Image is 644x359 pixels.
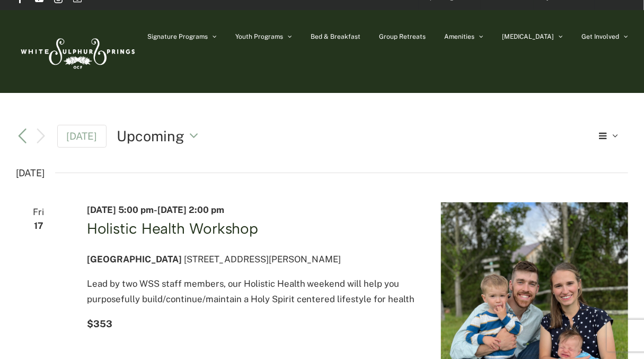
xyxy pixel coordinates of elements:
[117,126,204,146] button: Upcoming
[147,10,628,63] nav: Main Menu
[87,254,182,264] span: [GEOGRAPHIC_DATA]
[87,204,224,215] time: -
[87,276,416,307] p: Lead by two WSS staff members, our Holistic Health weekend will help you purposefully build/conti...
[379,10,426,63] a: Group Retreats
[311,10,360,63] a: Bed & Breakfast
[16,130,29,142] a: Previous Events
[502,10,563,63] a: [MEDICAL_DATA]
[16,204,61,220] span: Fri
[87,318,112,329] span: $353
[117,126,184,146] span: Upcoming
[34,127,47,144] button: Next Events
[157,204,224,215] span: [DATE] 2:00 pm
[444,10,483,63] a: Amenities
[379,33,426,40] span: Group Retreats
[16,27,138,76] img: White Sulphur Springs Logo
[16,218,61,234] span: 17
[502,33,554,40] span: [MEDICAL_DATA]
[444,33,474,40] span: Amenities
[57,125,107,148] a: [DATE]
[147,33,208,40] span: Signature Programs
[87,219,259,237] a: Holistic Health Workshop
[581,10,628,63] a: Get Involved
[16,165,45,182] time: [DATE]
[235,33,283,40] span: Youth Programs
[147,10,217,63] a: Signature Programs
[581,33,619,40] span: Get Involved
[87,204,154,215] span: [DATE] 5:00 pm
[184,254,341,264] span: [STREET_ADDRESS][PERSON_NAME]
[235,10,292,63] a: Youth Programs
[311,33,360,40] span: Bed & Breakfast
